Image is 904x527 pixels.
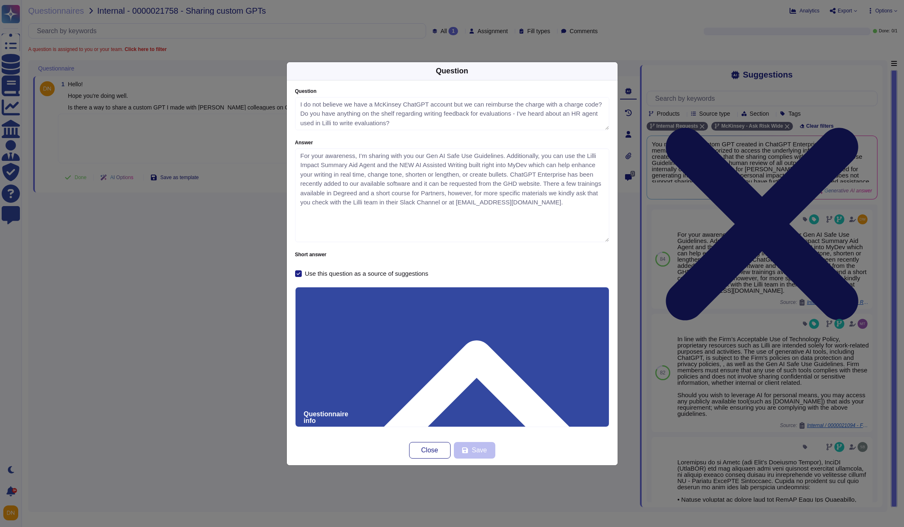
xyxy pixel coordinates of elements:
div: Use this question as a source of suggestions [305,270,429,277]
textarea: I do not believe we have a McKinsey ChatGPT account but we can reimburse the charge with a charge... [295,97,609,130]
button: Close [409,442,451,459]
label: Question [295,89,609,94]
label: Short answer [295,252,609,257]
label: Answer [295,140,609,145]
span: Save [472,447,487,454]
textarea: For your awareness, I’m sharing with you our Gen AI Safe Use Guidelines. Additionally, you can us... [295,148,609,242]
span: Close [421,447,438,454]
button: Save [454,442,495,459]
div: Question [436,66,468,77]
span: Questionnaire info [304,411,353,424]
